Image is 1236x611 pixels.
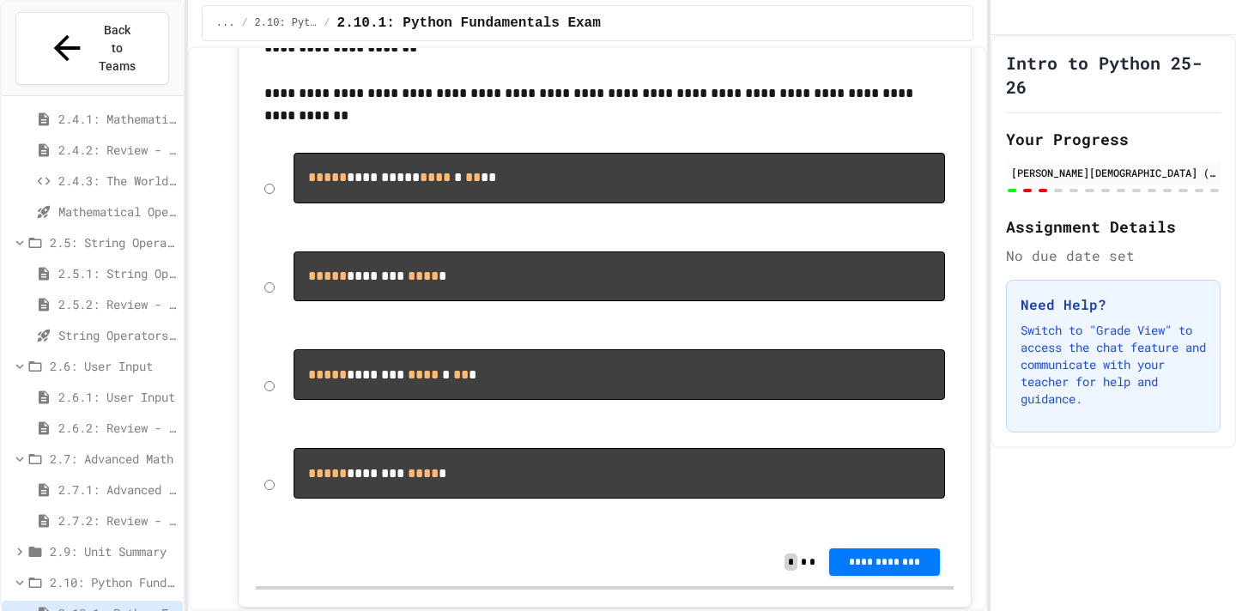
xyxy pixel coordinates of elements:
span: Mathematical Operators - Quiz [58,203,176,221]
span: 2.5.1: String Operators [58,264,176,282]
button: Back to Teams [15,12,169,85]
span: 2.5.2: Review - String Operators [58,295,176,313]
h2: Your Progress [1006,127,1221,151]
span: ... [216,16,235,30]
span: 2.9: Unit Summary [50,542,176,560]
h3: Need Help? [1021,294,1206,315]
span: 2.7: Advanced Math [50,450,176,468]
div: No due date set [1006,245,1221,266]
span: 2.10: Python Fundamentals Exam [50,573,176,591]
span: 2.6: User Input [50,357,176,375]
span: 2.4.1: Mathematical Operators [58,110,176,128]
span: / [241,16,247,30]
span: String Operators - Quiz [58,326,176,344]
span: 2.10: Python Fundamentals Exam [255,16,318,30]
span: 2.7.1: Advanced Math [58,481,176,499]
span: 2.10.1: Python Fundamentals Exam [337,13,601,33]
span: 2.6.1: User Input [58,388,176,406]
h1: Intro to Python 25-26 [1006,51,1221,99]
span: 2.4.2: Review - Mathematical Operators [58,141,176,159]
div: [PERSON_NAME][DEMOGRAPHIC_DATA] (Period 6) [1011,165,1215,180]
h2: Assignment Details [1006,215,1221,239]
span: 2.6.2: Review - User Input [58,419,176,437]
span: 2.7.2: Review - Advanced Math [58,511,176,529]
span: 2.4.3: The World's Worst [PERSON_NAME] Market [58,172,176,190]
span: Back to Teams [97,21,137,76]
span: / [324,16,330,30]
span: 2.5: String Operators [50,233,176,251]
p: Switch to "Grade View" to access the chat feature and communicate with your teacher for help and ... [1021,322,1206,408]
